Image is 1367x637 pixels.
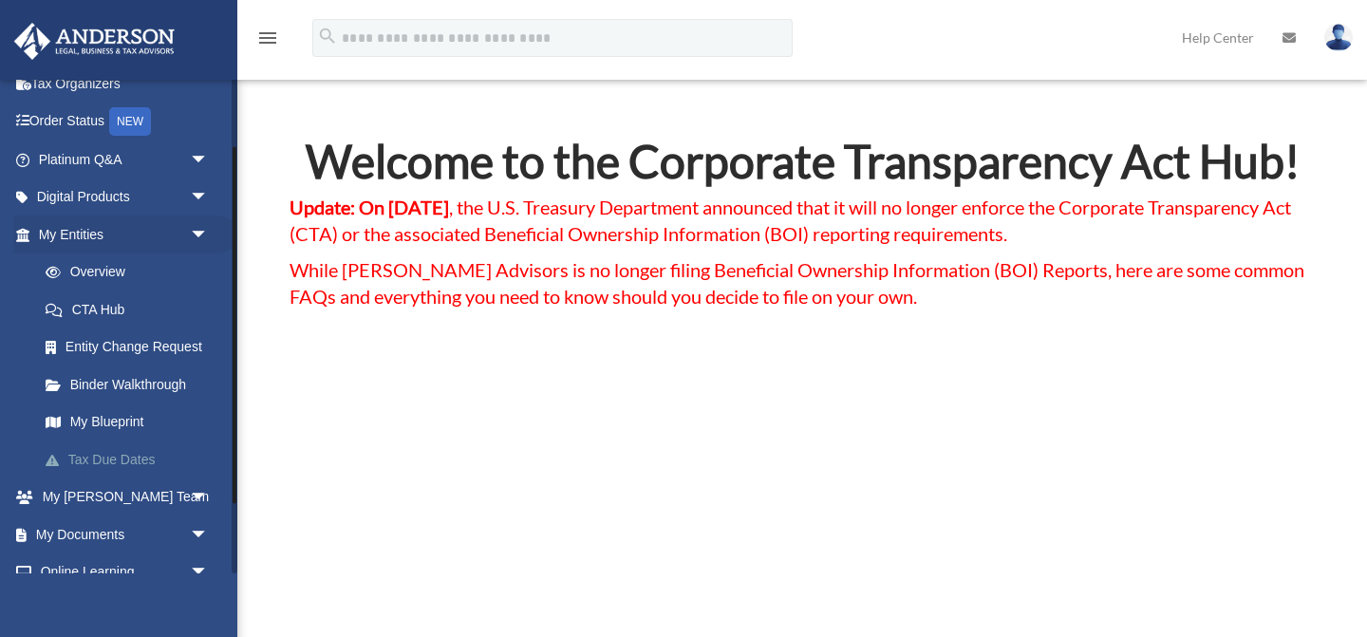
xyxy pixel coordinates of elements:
a: My Documentsarrow_drop_down [13,515,237,553]
i: menu [256,27,279,49]
span: arrow_drop_down [190,178,228,217]
span: arrow_drop_down [190,215,228,254]
a: Order StatusNEW [13,103,237,141]
i: search [317,26,338,47]
div: NEW [109,107,151,136]
a: Tax Due Dates [27,440,237,478]
a: Online Learningarrow_drop_down [13,553,237,591]
h2: Welcome to the Corporate Transparency Act Hub! [290,139,1315,194]
img: Anderson Advisors Platinum Portal [9,23,180,60]
a: My Entitiesarrow_drop_down [13,215,237,253]
span: arrow_drop_down [190,553,228,592]
span: arrow_drop_down [190,478,228,517]
span: , the U.S. Treasury Department announced that it will no longer enforce the Corporate Transparenc... [290,196,1291,245]
a: menu [256,33,279,49]
a: My [PERSON_NAME] Teamarrow_drop_down [13,478,237,516]
a: Platinum Q&Aarrow_drop_down [13,141,237,178]
img: User Pic [1324,24,1353,51]
a: Binder Walkthrough [27,365,237,403]
a: Overview [27,253,237,291]
span: While [PERSON_NAME] Advisors is no longer filing Beneficial Ownership Information (BOI) Reports, ... [290,258,1304,308]
span: arrow_drop_down [190,515,228,554]
strong: Update: On [DATE] [290,196,449,218]
a: CTA Hub [27,290,228,328]
a: Digital Productsarrow_drop_down [13,178,237,216]
a: My Blueprint [27,403,237,441]
a: Entity Change Request [27,328,237,366]
a: Tax Organizers [13,65,237,103]
span: arrow_drop_down [190,141,228,179]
